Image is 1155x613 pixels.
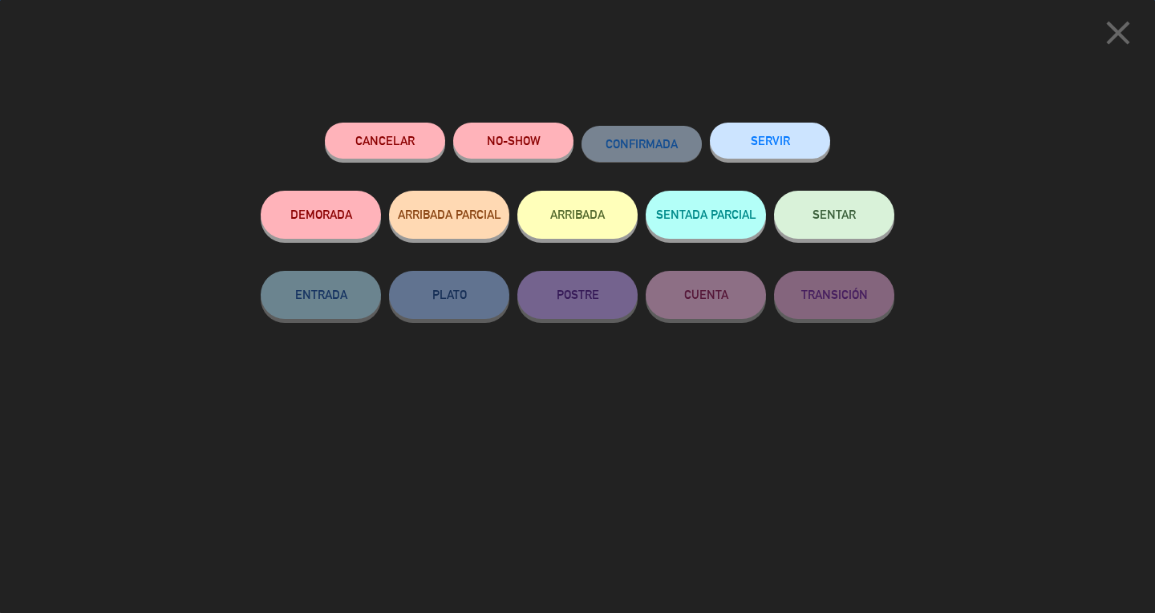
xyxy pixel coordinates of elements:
button: close [1093,12,1143,59]
button: ARRIBADA [517,191,638,239]
button: ARRIBADA PARCIAL [389,191,509,239]
button: POSTRE [517,271,638,319]
button: SERVIR [710,123,830,159]
button: TRANSICIÓN [774,271,894,319]
button: PLATO [389,271,509,319]
button: SENTADA PARCIAL [646,191,766,239]
button: NO-SHOW [453,123,573,159]
i: close [1098,13,1138,53]
button: DEMORADA [261,191,381,239]
button: SENTAR [774,191,894,239]
button: Cancelar [325,123,445,159]
button: ENTRADA [261,271,381,319]
button: CUENTA [646,271,766,319]
span: SENTAR [813,208,856,221]
button: CONFIRMADA [582,126,702,162]
span: CONFIRMADA [606,137,678,151]
span: ARRIBADA PARCIAL [398,208,501,221]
